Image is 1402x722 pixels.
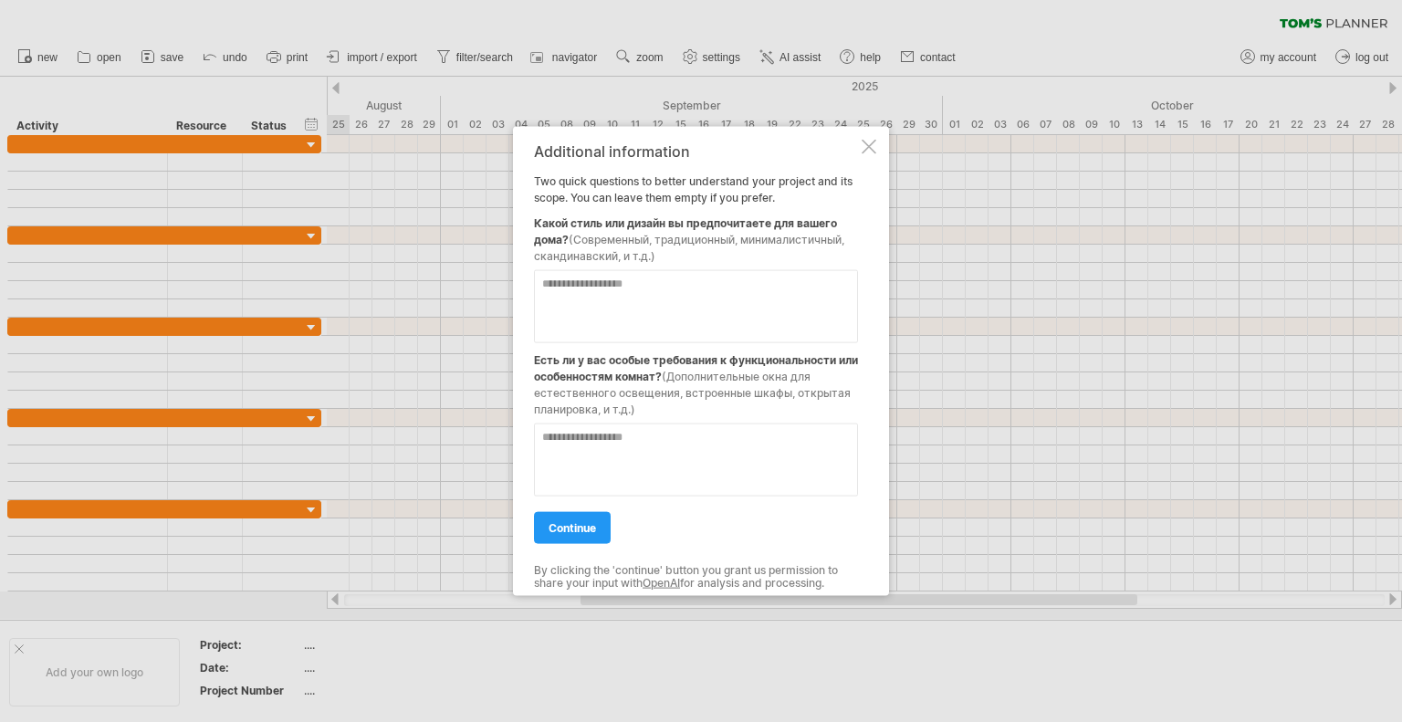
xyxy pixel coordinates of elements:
[549,520,596,534] span: continue
[534,232,844,262] span: (Современный, традиционный, минималистичный, скандинавский, и т.д.)
[534,369,851,415] span: (Дополнительные окна для естественного освещения, встроенные шкафы, открытая планировка, и т.д.)
[534,342,858,417] div: Есть ли у вас особые требования к функциональности или особенностям комнат?
[534,142,858,580] div: Two quick questions to better understand your project and its scope. You can leave them empty if ...
[534,142,858,159] div: Additional information
[643,576,680,590] a: OpenAI
[534,563,858,590] div: By clicking the 'continue' button you grant us permission to share your input with for analysis a...
[534,205,858,264] div: Какой стиль или дизайн вы предпочитаете для вашего дома?
[534,511,611,543] a: continue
